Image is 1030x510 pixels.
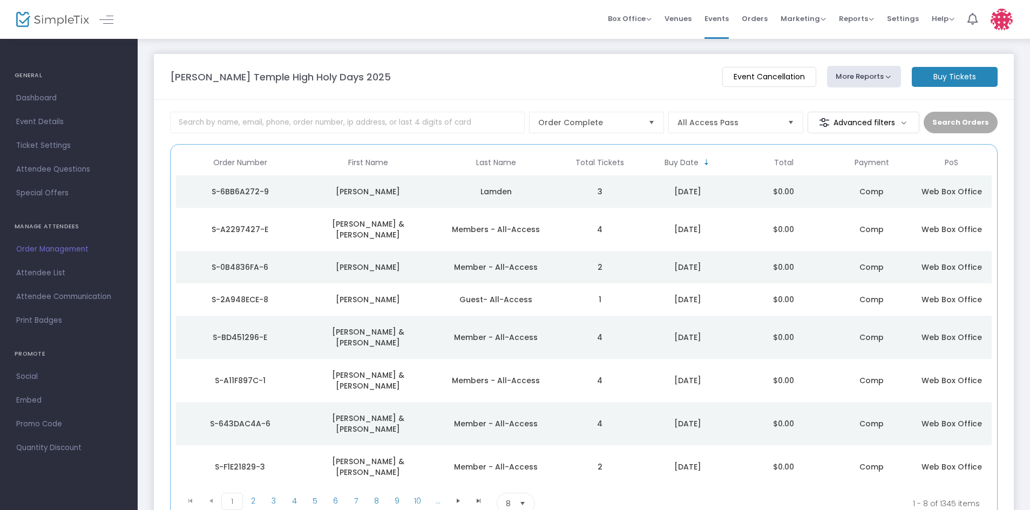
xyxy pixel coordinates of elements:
td: $0.00 [736,402,832,445]
span: Order Number [213,158,267,167]
span: Comp [859,375,884,386]
span: Go to the next page [448,493,469,509]
div: Andrew Friedeberg [307,294,429,305]
td: 4 [560,208,640,251]
td: $0.00 [736,445,832,488]
span: Go to the last page [475,497,483,505]
span: Social [16,370,121,384]
div: S-643DAC4A-6 [179,418,301,429]
div: Member - All-Access [435,418,557,429]
div: 9/19/2025 [642,224,733,235]
div: Member - All-Access [435,461,557,472]
span: Attendee List [16,266,121,280]
span: Page 4 [284,493,304,509]
div: Lewis & Allison Newmark [307,370,429,391]
td: 1 [560,283,640,316]
img: filter [819,117,830,128]
span: Venues [665,5,692,32]
span: Comp [859,294,884,305]
span: Web Box Office [921,262,982,273]
div: 9/19/2025 [642,294,733,305]
div: S-6BB6A272-9 [179,186,301,197]
span: Web Box Office [921,186,982,197]
span: Order Management [16,242,121,256]
div: Members - All-Access [435,224,557,235]
span: Events [704,5,729,32]
m-button: Advanced filters [808,112,919,133]
span: Web Box Office [921,418,982,429]
div: S-0B4836FA-6 [179,262,301,273]
span: Comp [859,224,884,235]
span: Payment [855,158,889,167]
m-panel-title: [PERSON_NAME] Temple High Holy Days 2025 [170,70,391,84]
div: 9/18/2025 [642,461,733,472]
span: Dashboard [16,91,121,105]
div: Robert & Stacy Bauer [307,327,429,348]
td: $0.00 [736,175,832,208]
td: 4 [560,359,640,402]
button: Select [644,112,659,133]
span: Page 5 [304,493,325,509]
span: Help [932,13,954,24]
span: Sortable [702,158,711,167]
m-button: Event Cancellation [722,67,816,87]
span: PoS [945,158,958,167]
div: S-BD451296-E [179,332,301,343]
span: Orders [742,5,768,32]
span: Go to the last page [469,493,489,509]
span: Go to the next page [454,497,463,505]
div: Janet [307,186,429,197]
td: 4 [560,402,640,445]
h4: PROMOTE [15,343,123,365]
span: Page 10 [407,493,428,509]
span: Promo Code [16,417,121,431]
span: Comp [859,262,884,273]
button: Select [783,112,798,133]
span: Web Box Office [921,224,982,235]
div: 9/18/2025 [642,418,733,429]
span: Web Box Office [921,294,982,305]
h4: GENERAL [15,65,123,86]
div: Data table [176,150,992,488]
div: Member - All-Access [435,332,557,343]
div: Elias Donay & Donna Yamini-Donay [307,219,429,240]
span: 8 [506,498,511,509]
span: Quantity Discount [16,441,121,455]
span: Comp [859,418,884,429]
span: Web Box Office [921,375,982,386]
span: Settings [887,5,919,32]
div: Joyce & Kevin Anderson [307,456,429,478]
span: Page 8 [366,493,387,509]
span: Web Box Office [921,332,982,343]
div: Lamden [435,186,557,197]
td: 2 [560,251,640,283]
span: First Name [348,158,388,167]
input: Search by name, email, phone, order number, ip address, or last 4 digits of card [170,112,525,133]
span: Print Badges [16,314,121,328]
td: $0.00 [736,251,832,283]
m-button: Buy Tickets [912,67,998,87]
h4: MANAGE ATTENDEES [15,216,123,237]
div: 9/19/2025 [642,375,733,386]
div: Member - All-Access [435,262,557,273]
div: S-F1E21829-3 [179,461,301,472]
button: More Reports [827,66,902,87]
span: Page 6 [325,493,345,509]
span: Marketing [781,13,826,24]
span: Page 7 [345,493,366,509]
div: S-2A948ECE-8 [179,294,301,305]
span: Comp [859,186,884,197]
span: Attendee Communication [16,290,121,304]
div: 9/19/2025 [642,332,733,343]
div: 9/19/2025 [642,262,733,273]
td: 4 [560,316,640,359]
span: Web Box Office [921,461,982,472]
span: Comp [859,461,884,472]
th: Total Tickets [560,150,640,175]
span: Buy Date [665,158,699,167]
span: Reports [839,13,874,24]
td: $0.00 [736,283,832,316]
div: 9/19/2025 [642,186,733,197]
div: Guest- All-Access [435,294,557,305]
span: Ticket Settings [16,139,121,153]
